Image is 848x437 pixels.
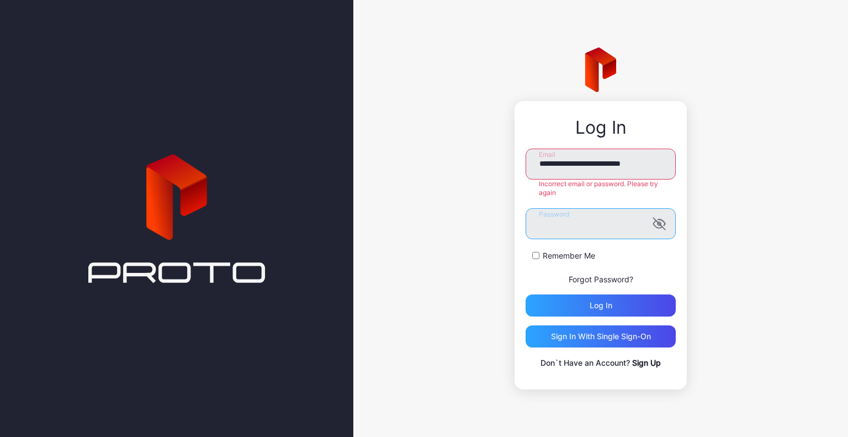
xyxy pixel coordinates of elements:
button: Log in [526,294,676,317]
button: Sign in With Single Sign-On [526,325,676,348]
div: Log in [590,301,612,310]
a: Sign Up [632,358,661,367]
input: Password [526,208,676,239]
div: Log In [526,118,676,138]
label: Remember Me [543,250,595,261]
input: Email [526,149,676,180]
div: Incorrect email or password. Please try again [526,180,676,197]
button: Password [653,217,666,230]
div: Sign in With Single Sign-On [551,332,651,341]
a: Forgot Password? [569,275,633,284]
p: Don`t Have an Account? [526,356,676,370]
